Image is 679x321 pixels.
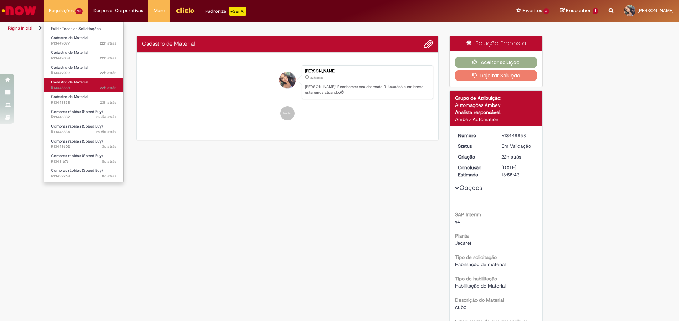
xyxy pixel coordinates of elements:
[566,7,592,14] span: Rascunhos
[95,114,116,120] time: 26/08/2025 09:10:07
[100,41,116,46] span: 22h atrás
[142,41,195,47] h2: Cadastro de Material Histórico de tíquete
[102,144,116,149] time: 25/08/2025 11:02:05
[453,153,496,160] dt: Criação
[453,132,496,139] dt: Número
[522,7,542,14] span: Favoritos
[44,21,124,182] ul: Requisições
[560,7,598,14] a: Rascunhos
[44,138,123,151] a: Aberto R13443602 : Compras rápidas (Speed Buy)
[51,153,103,159] span: Compras rápidas (Speed Buy)
[49,7,74,14] span: Requisições
[51,129,116,135] span: R13446834
[455,240,471,246] span: Jacareí
[51,94,88,99] span: Cadastro de Material
[501,132,535,139] div: R13448858
[100,70,116,76] time: 26/08/2025 15:21:54
[102,159,116,164] span: 8d atrás
[100,100,116,105] span: 23h atrás
[51,41,116,46] span: R13449097
[453,143,496,150] dt: Status
[455,116,537,123] div: Ambev Automation
[102,174,116,179] span: 8d atrás
[102,159,116,164] time: 20/08/2025 10:49:25
[455,233,469,239] b: Planta
[100,85,116,90] span: 22h atrás
[51,79,88,85] span: Cadastro de Material
[455,254,497,260] b: Tipo de solicitação
[51,70,116,76] span: R13449029
[44,167,123,180] a: Aberto R13429269 : Compras rápidas (Speed Buy)
[44,152,123,165] a: Aberto R13431676 : Compras rápidas (Speed Buy)
[44,25,123,33] a: Exibir Todas as Solicitações
[51,168,103,173] span: Compras rápidas (Speed Buy)
[100,56,116,61] time: 26/08/2025 15:23:40
[51,50,88,55] span: Cadastro de Material
[102,174,116,179] time: 19/08/2025 15:29:44
[455,109,537,116] div: Analista responsável:
[44,108,123,121] a: Aberto R13446882 : Compras rápidas (Speed Buy)
[453,164,496,178] dt: Conclusão Estimada
[593,8,598,14] span: 1
[501,154,521,160] span: 22h atrás
[100,85,116,90] time: 26/08/2025 14:55:40
[142,65,433,99] li: Maria Eduarda Santos Francisco
[455,70,537,81] button: Rejeitar Solução
[51,159,116,165] span: R13431676
[501,143,535,150] div: Em Validação
[44,49,123,62] a: Aberto R13449039 : Cadastro de Material
[51,174,116,179] span: R13429269
[455,94,537,102] div: Grupo de Atribuição:
[424,40,433,49] button: Adicionar anexos
[229,7,246,16] p: +GenAi
[102,144,116,149] span: 3d atrás
[75,8,83,14] span: 10
[51,124,103,129] span: Compras rápidas (Speed Buy)
[305,69,429,73] div: [PERSON_NAME]
[51,114,116,120] span: R13446882
[44,78,123,92] a: Aberto R13448858 : Cadastro de Material
[51,109,103,114] span: Compras rápidas (Speed Buy)
[455,57,537,68] button: Aceitar solução
[205,7,246,16] div: Padroniza
[44,34,123,47] a: Aberto R13449097 : Cadastro de Material
[455,304,466,310] span: cubo
[455,275,497,282] b: Tipo de habilitação
[501,164,535,178] div: [DATE] 16:55:43
[455,261,506,268] span: Habilitação de material
[142,58,433,128] ul: Histórico de tíquete
[543,8,550,14] span: 6
[455,297,504,303] b: Descrição do Material
[8,25,32,31] a: Página inicial
[44,93,123,106] a: Aberto R13448838 : Cadastro de Material
[51,35,88,41] span: Cadastro de Material
[51,56,116,61] span: R13449039
[44,123,123,136] a: Aberto R13446834 : Compras rápidas (Speed Buy)
[638,7,674,14] span: [PERSON_NAME]
[51,144,116,150] span: R13443602
[95,129,116,135] span: um dia atrás
[310,76,323,80] span: 22h atrás
[95,129,116,135] time: 26/08/2025 09:03:35
[5,22,447,35] ul: Trilhas de página
[100,70,116,76] span: 22h atrás
[100,56,116,61] span: 22h atrás
[95,114,116,120] span: um dia atrás
[100,100,116,105] time: 26/08/2025 14:52:13
[51,85,116,91] span: R13448858
[455,211,481,218] b: SAP Interim
[310,76,323,80] time: 26/08/2025 14:55:36
[455,283,506,289] span: Habilitação de Material
[279,72,296,88] div: Maria Eduarda Santos Francisco
[501,154,521,160] time: 26/08/2025 14:55:36
[450,36,543,51] div: Solução Proposta
[1,4,37,18] img: ServiceNow
[455,218,460,225] span: s4
[175,5,195,16] img: click_logo_yellow_360x200.png
[100,41,116,46] time: 26/08/2025 15:30:36
[51,65,88,70] span: Cadastro de Material
[305,84,429,95] p: [PERSON_NAME]! Recebemos seu chamado R13448858 e em breve estaremos atuando.
[501,153,535,160] div: 26/08/2025 14:55:36
[455,102,537,109] div: Automações Ambev
[51,100,116,105] span: R13448838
